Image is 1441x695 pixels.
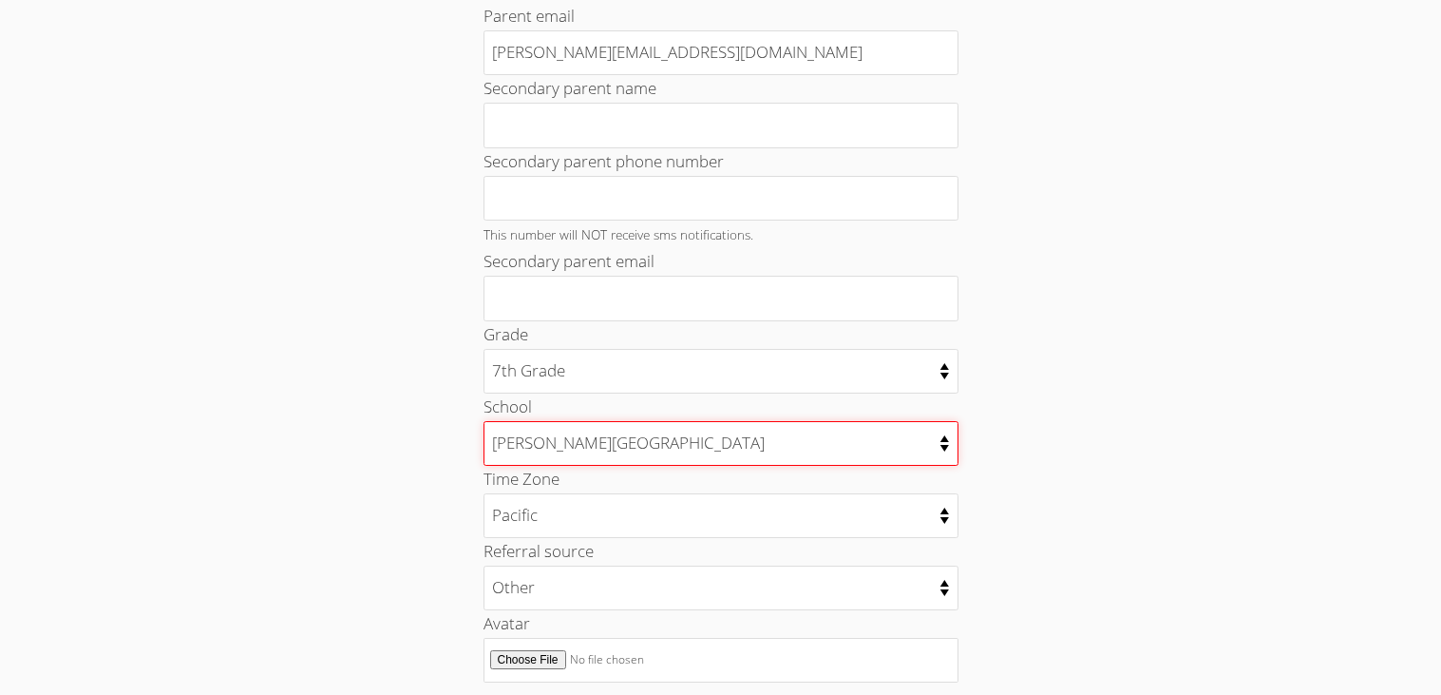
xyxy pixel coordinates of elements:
[483,225,753,243] small: This number will NOT receive sms notifications.
[483,468,559,490] label: Time Zone
[483,250,654,272] label: Secondary parent email
[483,396,532,417] label: School
[483,150,724,172] label: Secondary parent phone number
[483,5,575,27] label: Parent email
[483,612,530,634] label: Avatar
[483,540,594,562] label: Referral source
[483,77,656,99] label: Secondary parent name
[483,323,528,345] label: Grade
